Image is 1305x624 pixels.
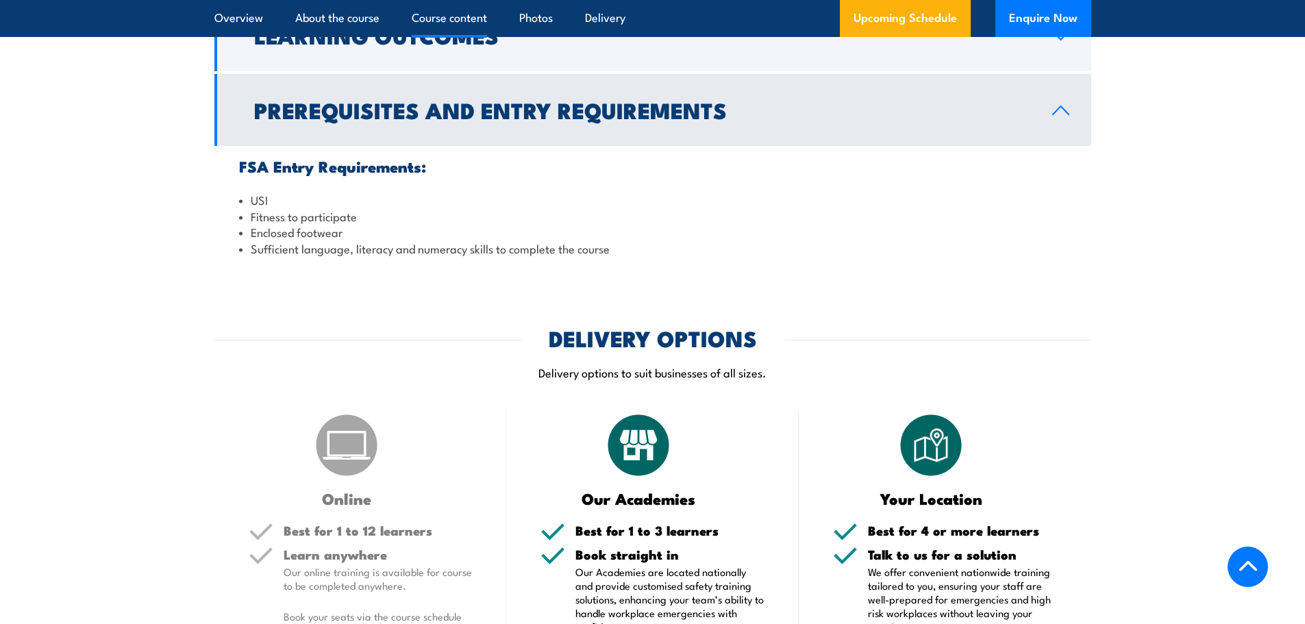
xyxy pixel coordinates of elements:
[868,524,1057,537] h5: Best for 4 or more learners
[575,524,765,537] h5: Best for 1 to 3 learners
[540,490,737,506] h3: Our Academies
[249,490,445,506] h3: Online
[239,192,1067,208] li: USI
[239,240,1067,256] li: Sufficient language, literacy and numeracy skills to complete the course
[549,328,757,347] h2: DELIVERY OPTIONS
[254,25,1030,45] h2: Learning Outcomes
[239,158,1067,174] h3: FSA Entry Requirements:
[284,524,473,537] h5: Best for 1 to 12 learners
[254,100,1030,119] h2: Prerequisites and Entry Requirements
[284,565,473,592] p: Our online training is available for course to be completed anywhere.
[214,74,1091,146] a: Prerequisites and Entry Requirements
[284,548,473,561] h5: Learn anywhere
[833,490,1030,506] h3: Your Location
[239,224,1067,240] li: Enclosed footwear
[239,208,1067,224] li: Fitness to participate
[868,548,1057,561] h5: Talk to us for a solution
[214,364,1091,380] p: Delivery options to suit businesses of all sizes.
[575,548,765,561] h5: Book straight in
